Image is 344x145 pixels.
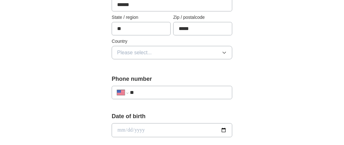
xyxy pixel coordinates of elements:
label: Zip / postalcode [173,14,232,21]
label: Phone number [112,75,232,83]
label: Country [112,38,232,45]
label: Date of birth [112,112,232,121]
button: Please select... [112,46,232,59]
label: State / region [112,14,171,21]
span: Please select... [117,49,152,57]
